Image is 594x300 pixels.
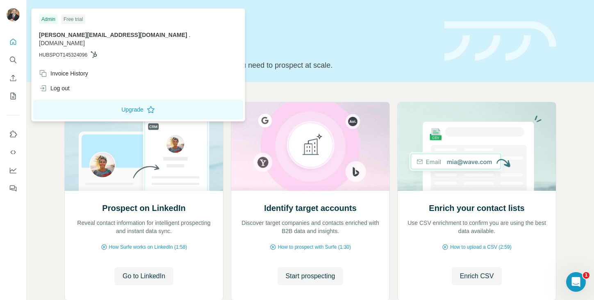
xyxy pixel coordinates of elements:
[231,102,390,191] img: Identify target accounts
[39,51,87,59] span: HUBSPOT145324096
[102,202,185,214] h2: Prospect on LinkedIn
[61,14,85,24] div: Free trial
[7,163,20,178] button: Dashboard
[64,38,435,55] h1: Let’s prospect together
[239,219,381,235] p: Discover target companies and contacts enriched with B2B data and insights.
[189,32,191,38] span: .
[7,53,20,67] button: Search
[7,89,20,103] button: My lists
[39,40,85,46] span: [DOMAIN_NAME]
[123,271,165,281] span: Go to LinkedIn
[73,219,215,235] p: Reveal contact information for intelligent prospecting and instant data sync.
[64,60,435,71] p: Pick your starting point and we’ll provide everything you need to prospect at scale.
[566,272,586,292] iframe: Intercom live chat
[7,181,20,196] button: Feedback
[406,219,548,235] p: Use CSV enrichment to confirm you are using the best data available.
[460,271,494,281] span: Enrich CSV
[7,71,20,85] button: Enrich CSV
[452,267,502,285] button: Enrich CSV
[7,8,20,21] img: Avatar
[64,102,223,191] img: Prospect on LinkedIn
[7,127,20,142] button: Use Surfe on LinkedIn
[397,102,556,191] img: Enrich your contact lists
[286,271,335,281] span: Start prospecting
[39,84,70,92] div: Log out
[7,34,20,49] button: Quick start
[39,69,88,78] div: Invoice History
[429,202,524,214] h2: Enrich your contact lists
[450,243,511,251] span: How to upload a CSV (2:59)
[278,243,351,251] span: How to prospect with Surfe (1:30)
[39,32,187,38] span: [PERSON_NAME][EMAIL_ADDRESS][DOMAIN_NAME]
[33,100,243,119] button: Upgrade
[114,267,173,285] button: Go to LinkedIn
[39,14,58,24] div: Admin
[64,15,435,23] div: Quick start
[444,21,556,61] img: banner
[264,202,357,214] h2: Identify target accounts
[278,267,344,285] button: Start prospecting
[7,145,20,160] button: Use Surfe API
[583,272,589,279] span: 1
[109,243,187,251] span: How Surfe works on LinkedIn (1:58)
